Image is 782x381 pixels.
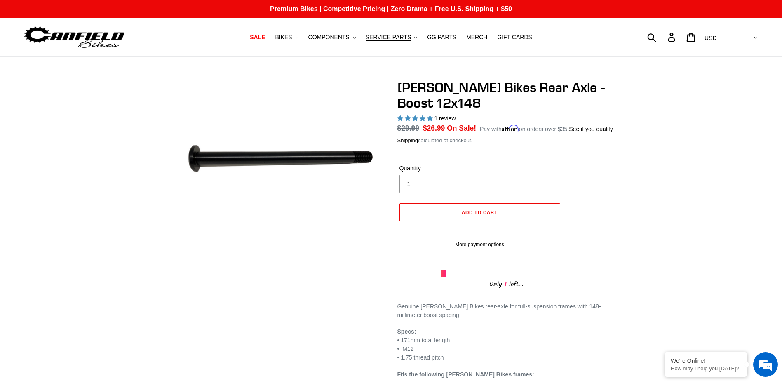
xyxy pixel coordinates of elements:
strong: Specs: [397,328,416,335]
div: We're Online! [671,357,741,364]
div: calculated at checkout. [397,136,616,145]
p: • 171mm total length • M12 • 1.75 thread pitch [397,327,616,362]
p: How may I help you today? [671,365,741,372]
span: $26.99 [423,124,445,132]
span: SERVICE PARTS [366,34,411,41]
h1: [PERSON_NAME] Bikes Rear Axle - Boost 12x148 [397,80,616,111]
a: GG PARTS [423,32,460,43]
a: See if you qualify - Learn more about Affirm Financing (opens in modal) [569,126,613,132]
span: COMPONENTS [308,34,350,41]
p: Genuine [PERSON_NAME] Bikes rear-axle for full-suspension frames with 148-millimeter boost spacing. [397,302,616,320]
span: GG PARTS [427,34,456,41]
span: Affirm [502,125,519,132]
p: Pay with on orders over $35. [480,123,613,134]
input: Search [652,28,673,46]
s: $29.99 [397,124,420,132]
label: Quantity [399,164,478,173]
span: MERCH [466,34,487,41]
span: SALE [250,34,265,41]
a: SALE [246,32,269,43]
a: MERCH [462,32,491,43]
span: BIKES [275,34,292,41]
span: GIFT CARDS [497,34,532,41]
button: SERVICE PARTS [362,32,421,43]
button: COMPONENTS [304,32,360,43]
a: GIFT CARDS [493,32,536,43]
span: Add to cart [462,209,498,215]
a: More payment options [399,241,560,248]
span: On Sale! [447,123,476,134]
span: 1 [502,279,509,289]
div: Only left... [441,277,573,290]
button: BIKES [271,32,302,43]
a: Shipping [397,137,418,144]
strong: Fits the following [PERSON_NAME] Bikes frames: [397,371,534,378]
button: Add to cart [399,203,560,221]
span: 5.00 stars [397,115,434,122]
span: 1 review [434,115,456,122]
img: Canfield Bikes [23,24,126,50]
